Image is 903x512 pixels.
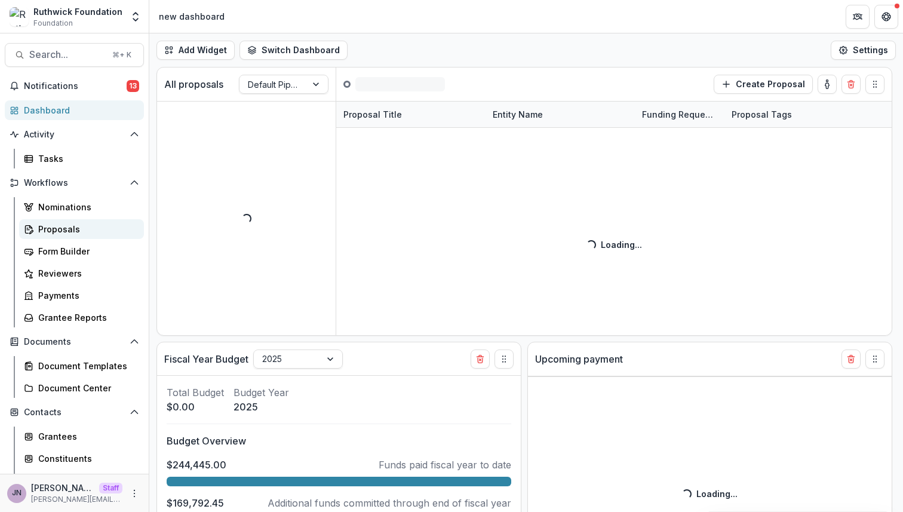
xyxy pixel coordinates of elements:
button: Drag [494,349,514,369]
div: Reviewers [38,267,134,280]
div: Document Center [38,382,134,394]
p: Additional funds committed through end of fiscal year [268,496,511,510]
div: new dashboard [159,10,225,23]
button: More [127,486,142,501]
button: Settings [831,41,896,60]
p: $169,792.45 [167,496,224,510]
p: Budget Overview [167,434,511,448]
p: Budget Year [234,385,289,400]
button: Search... [5,43,144,67]
a: Dashboard [5,100,144,120]
span: Contacts [24,407,125,418]
a: Tasks [19,149,144,168]
span: Activity [24,130,125,140]
div: Form Builder [38,245,134,257]
p: $244,445.00 [167,458,226,472]
button: Open entity switcher [127,5,144,29]
a: Payments [19,286,144,305]
span: Foundation [33,18,73,29]
div: Grantee Reports [38,311,134,324]
a: Document Center [19,378,144,398]
button: toggle-assigned-to-me [818,75,837,94]
a: Document Templates [19,356,144,376]
span: Workflows [24,178,125,188]
a: Nominations [19,197,144,217]
div: Proposals [38,223,134,235]
button: Add Widget [156,41,235,60]
a: Form Builder [19,241,144,261]
p: Total Budget [167,385,224,400]
span: Documents [24,337,125,347]
div: Nominations [38,201,134,213]
a: Communications [19,471,144,490]
p: [PERSON_NAME][EMAIL_ADDRESS][DOMAIN_NAME] [31,494,122,505]
img: Ruthwick Foundation [10,7,29,26]
span: Notifications [24,81,127,91]
a: Grantees [19,427,144,446]
span: 13 [127,80,139,92]
div: Joyce N [12,489,21,497]
button: Delete card [841,349,861,369]
button: Delete card [471,349,490,369]
a: Proposals [19,219,144,239]
span: Search... [29,49,105,60]
div: Constituents [38,452,134,465]
a: Constituents [19,449,144,468]
div: Grantees [38,430,134,443]
div: Dashboard [24,104,134,116]
button: Open Contacts [5,403,144,422]
p: Staff [99,483,122,493]
button: Switch Dashboard [239,41,348,60]
button: Create Proposal [714,75,813,94]
button: Notifications13 [5,76,144,96]
a: Grantee Reports [19,308,144,327]
p: 2025 [234,400,289,414]
p: [PERSON_NAME] [31,482,94,494]
button: Open Workflows [5,173,144,192]
button: Open Activity [5,125,144,144]
p: All proposals [164,77,223,91]
button: Open Documents [5,332,144,351]
div: Payments [38,289,134,302]
button: Drag [865,349,884,369]
nav: breadcrumb [154,8,229,25]
a: Reviewers [19,263,144,283]
div: ⌘ + K [110,48,134,62]
p: Funds paid fiscal year to date [379,458,511,472]
button: Drag [865,75,884,94]
button: Get Help [874,5,898,29]
div: Ruthwick Foundation [33,5,122,18]
p: $0.00 [167,400,224,414]
div: Tasks [38,152,134,165]
button: Partners [846,5,870,29]
p: Upcoming payment [535,352,623,366]
div: Document Templates [38,360,134,372]
p: Fiscal Year Budget [164,352,248,366]
button: Delete card [841,75,861,94]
